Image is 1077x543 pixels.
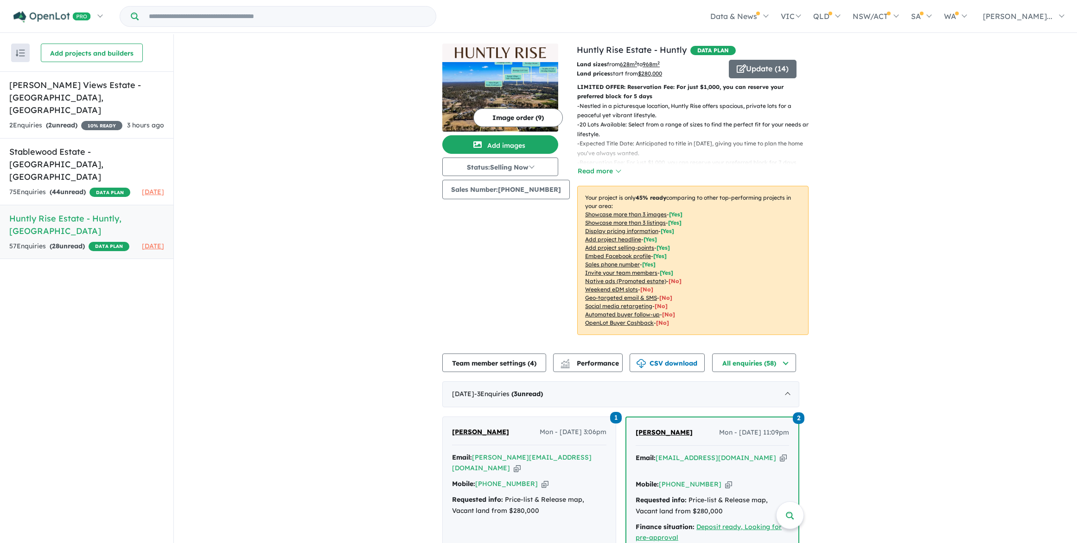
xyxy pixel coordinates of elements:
[636,428,693,436] span: [PERSON_NAME]
[474,390,543,398] span: - 3 Enquir ies
[540,427,606,438] span: Mon - [DATE] 3:06pm
[638,70,662,77] u: $ 280,000
[610,412,622,423] span: 1
[983,12,1052,21] span: [PERSON_NAME]...
[637,61,660,68] span: to
[89,242,129,251] span: DATA PLAN
[452,453,592,473] a: [PERSON_NAME][EMAIL_ADDRESS][DOMAIN_NAME]
[577,101,816,120] p: - Nestled in a picturesque location, Huntly Rise offers spacious, private lots for a peaceful yet...
[577,70,610,77] b: Land prices
[655,303,668,309] span: [No]
[561,359,569,364] img: line-chart.svg
[642,261,656,268] span: [ Yes ]
[636,496,687,504] strong: Requested info:
[585,244,654,251] u: Add project selling-points
[48,121,52,129] span: 2
[442,381,799,407] div: [DATE]
[585,227,658,234] u: Display pricing information
[442,158,558,176] button: Status:Selling Now
[668,219,682,226] span: [ Yes ]
[511,390,543,398] strong: ( unread)
[452,428,509,436] span: [PERSON_NAME]
[127,121,164,129] span: 3 hours ago
[442,44,558,132] a: Huntly Rise Estate - Huntly LogoHuntly Rise Estate - Huntly
[577,44,687,55] a: Huntly Rise Estate - Huntly
[9,212,164,237] h5: Huntly Rise Estate - Huntly , [GEOGRAPHIC_DATA]
[577,166,621,177] button: Read more
[140,6,434,26] input: Try estate name, suburb, builder or developer
[562,359,619,367] span: Performance
[643,61,660,68] u: 968 m
[13,11,91,23] img: Openlot PRO Logo White
[656,319,669,326] span: [No]
[577,69,722,78] p: start from
[636,523,782,542] a: Deposit ready, Looking for pre-approval
[585,319,654,326] u: OpenLot Buyer Cashback
[9,79,164,116] h5: [PERSON_NAME] Views Estate - [GEOGRAPHIC_DATA] , [GEOGRAPHIC_DATA]
[585,286,638,293] u: Weekend eDM slots
[636,480,659,488] strong: Mobile:
[712,354,796,372] button: All enquiries (58)
[577,61,607,68] b: Land sizes
[514,390,517,398] span: 3
[577,139,816,158] p: - Expected Title Date: Anticipated to title in [DATE], giving you time to plan the home you’ve al...
[9,187,130,198] div: 75 Enquir ies
[620,61,637,68] u: 628 m
[9,241,129,252] div: 57 Enquir ies
[636,454,656,462] strong: Email:
[452,495,503,504] strong: Requested info:
[636,194,666,201] b: 45 % ready
[669,211,682,218] span: [ Yes ]
[577,82,809,101] p: LIMITED OFFER: Reservation Fee: For just $1,000, you can reserve your preferred block for 5 days
[452,453,472,461] strong: Email:
[577,120,816,139] p: - 20 Lots Available: Select from a range of sizes to find the perfect fit for your needs and life...
[659,294,672,301] span: [No]
[142,242,164,250] span: [DATE]
[585,303,652,309] u: Social media retargeting
[9,120,122,131] div: 2 Enquir ies
[442,180,570,199] button: Sales Number:[PHONE_NUMBER]
[690,46,736,55] span: DATA PLAN
[561,362,570,368] img: bar-chart.svg
[81,121,122,130] span: 10 % READY
[719,427,789,438] span: Mon - [DATE] 11:09pm
[542,479,548,489] button: Copy
[46,121,77,129] strong: ( unread)
[553,354,623,372] button: Performance
[442,135,558,154] button: Add images
[442,62,558,132] img: Huntly Rise Estate - Huntly
[725,480,732,489] button: Copy
[452,494,606,517] div: Price-list & Release map, Vacant land from $280,000
[16,50,25,57] img: sort.svg
[585,278,666,284] u: Native ads (Promoted estate)
[585,261,640,268] u: Sales phone number
[41,44,143,62] button: Add projects and builders
[577,186,809,335] p: Your project is only comparing to other top-performing projects in your area: - - - - - - - - - -...
[585,236,641,243] u: Add project headline
[585,269,657,276] u: Invite your team members
[585,219,666,226] u: Showcase more than 3 listings
[475,480,538,488] a: [PHONE_NUMBER]
[52,188,60,196] span: 44
[793,411,804,424] a: 2
[452,427,509,438] a: [PERSON_NAME]
[636,523,695,531] strong: Finance situation:
[636,495,789,517] div: Price-list & Release map, Vacant land from $280,000
[577,60,722,69] p: from
[637,359,646,368] img: download icon
[50,188,86,196] strong: ( unread)
[442,354,546,372] button: Team member settings (4)
[9,145,164,183] h5: Stablewood Estate - [GEOGRAPHIC_DATA] , [GEOGRAPHIC_DATA]
[52,242,59,250] span: 28
[780,453,787,463] button: Copy
[585,211,667,218] u: Showcase more than 3 images
[656,454,776,462] a: [EMAIL_ADDRESS][DOMAIN_NAME]
[636,427,693,438] a: [PERSON_NAME]
[142,188,164,196] span: [DATE]
[653,253,667,259] span: [ Yes ]
[577,158,816,177] p: - Reservation Fee: For just $1,000, you can reserve your preferred block for 7 days, allowing you...
[514,463,521,473] button: Copy
[50,242,85,250] strong: ( unread)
